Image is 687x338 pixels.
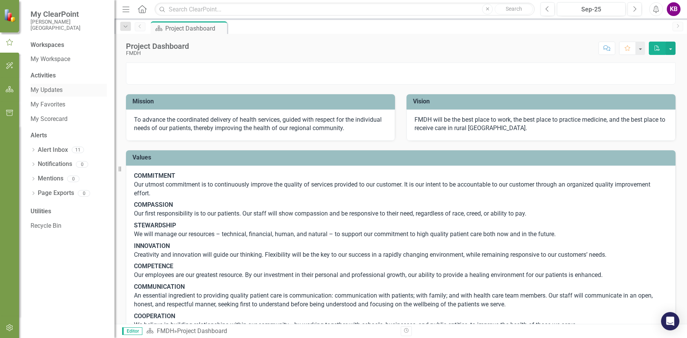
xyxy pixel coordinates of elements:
[31,131,107,140] div: Alerts
[31,41,64,50] div: Workspaces
[177,327,227,335] div: Project Dashboard
[31,100,107,109] a: My Favorites
[134,172,668,200] p: Our utmost commitment is to continuously improve the quality of services provided to our customer...
[132,98,391,105] h3: Mission
[132,154,672,161] h3: Values
[31,115,107,124] a: My Scorecard
[31,86,107,95] a: My Updates
[134,220,668,240] p: We will manage our resources – technical, financial, human, and natural – to support our commitme...
[67,175,79,182] div: 0
[38,174,63,183] a: Mentions
[413,98,672,105] h3: Vision
[72,147,84,153] div: 11
[560,5,623,14] div: Sep-25
[78,190,90,196] div: 0
[134,172,175,179] strong: COMMITMENT
[31,222,107,230] a: Recycle Bin
[414,116,668,133] p: FMDH will be the best place to work, the best place to practice medicine, and the best place to r...
[126,42,189,50] div: Project Dashboard
[134,199,668,220] p: Our first responsibility is to our patients. Our staff will show compassion and be responsive to ...
[165,24,225,33] div: Project Dashboard
[134,261,668,281] p: Our employees are our greatest resource. By our investment in their personal and professional gro...
[76,161,88,167] div: 0
[4,8,17,22] img: ClearPoint Strategy
[661,312,679,330] div: Open Intercom Messenger
[134,242,170,249] strong: INNOVATION
[38,189,74,198] a: Page Exports
[31,10,107,19] span: My ClearPoint
[146,327,395,336] div: »
[126,50,189,56] div: FMDH
[134,116,387,133] p: To advance the coordinated delivery of health services, guided with respect for the individual ne...
[134,283,185,290] strong: COMMUNICATION
[38,146,68,155] a: Alert Inbox
[134,222,176,229] strong: STEWARDSHIP
[31,207,107,216] div: Utilities
[122,327,142,335] span: Editor
[134,201,173,208] strong: COMPASSION
[134,311,668,330] p: We believe in building relationships within our community… by working together with schools, busi...
[31,71,107,80] div: Activities
[506,6,522,12] span: Search
[31,19,107,31] small: [PERSON_NAME][GEOGRAPHIC_DATA]
[134,240,668,261] p: Creativity and innovation will guide our thinking. Flexibility will be the key to our success in ...
[557,2,626,16] button: Sep-25
[134,281,668,311] p: An essential ingredient to providing quality patient care is communication: communication with pa...
[667,2,681,16] button: KB
[157,327,174,335] a: FMDH
[155,3,535,16] input: Search ClearPoint...
[134,262,173,270] strong: COMPETENCE
[134,312,175,320] strong: COOPERATION
[38,160,72,169] a: Notifications
[31,55,107,64] a: My Workspace
[495,4,533,14] button: Search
